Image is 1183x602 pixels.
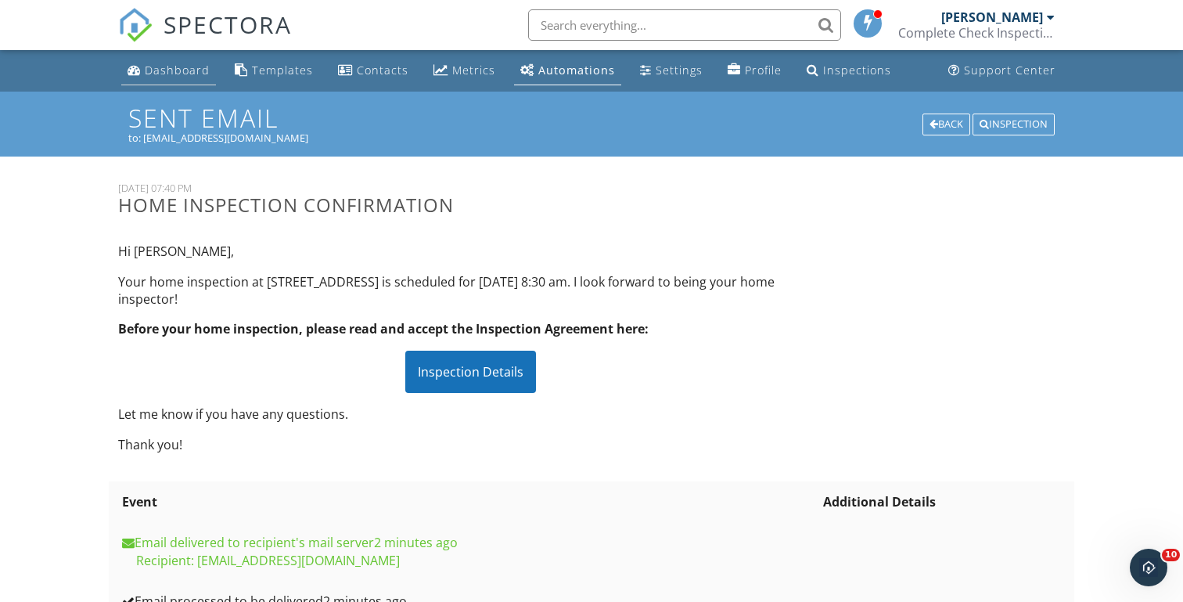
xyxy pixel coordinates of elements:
span: SPECTORA [164,8,292,41]
div: Automations [538,63,615,78]
a: Dashboard [121,56,216,85]
a: Back [922,116,973,130]
a: Automations (Basic) [514,56,621,85]
p: Let me know if you have any questions. [118,406,823,423]
div: Dashboard [145,63,210,78]
a: Inspections [800,56,897,85]
a: Inspection Details [405,363,536,380]
div: Inspection [973,114,1055,135]
div: [DATE] 07:40 PM [118,182,823,194]
a: Metrics [427,56,502,85]
h1: Sent Email [128,104,1055,132]
iframe: Intercom live chat [1130,549,1167,586]
div: Settings [656,63,703,78]
div: Contacts [357,63,408,78]
a: Templates [228,56,319,85]
input: Search everything... [528,9,841,41]
div: Templates [252,63,313,78]
img: The Best Home Inspection Software - Spectora [118,8,153,42]
span: 10 [1162,549,1180,561]
th: Additional Details [819,481,1065,522]
p: Your home inspection at [STREET_ADDRESS] is scheduled for [DATE] 8:30 am. I look forward to being... [118,273,823,308]
a: SPECTORA [118,21,292,54]
a: Inspection [973,116,1055,130]
div: Metrics [452,63,495,78]
div: Recipient: [EMAIL_ADDRESS][DOMAIN_NAME] [122,552,814,569]
div: Complete Check Inspections, LLC [898,25,1055,41]
p: Thank you! [118,436,823,453]
a: Support Center [942,56,1062,85]
div: Inspections [823,63,891,78]
h3: Home Inspection Confirmation [118,194,823,215]
span: 2025-09-29T01:40:51Z [374,534,458,551]
div: [PERSON_NAME] [941,9,1043,25]
p: Hi [PERSON_NAME], [118,243,823,260]
strong: Before your home inspection, please read and accept the Inspection Agreement here: [118,320,649,337]
div: to: [EMAIL_ADDRESS][DOMAIN_NAME] [128,132,1055,144]
a: Settings [634,56,709,85]
a: Contacts [332,56,415,85]
div: Support Center [964,63,1055,78]
th: Event [118,481,818,522]
div: Back [922,114,970,135]
div: Email delivered to recipient's mail server [122,534,814,551]
div: Profile [745,63,782,78]
div: Inspection Details [405,351,536,393]
a: Company Profile [721,56,788,85]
